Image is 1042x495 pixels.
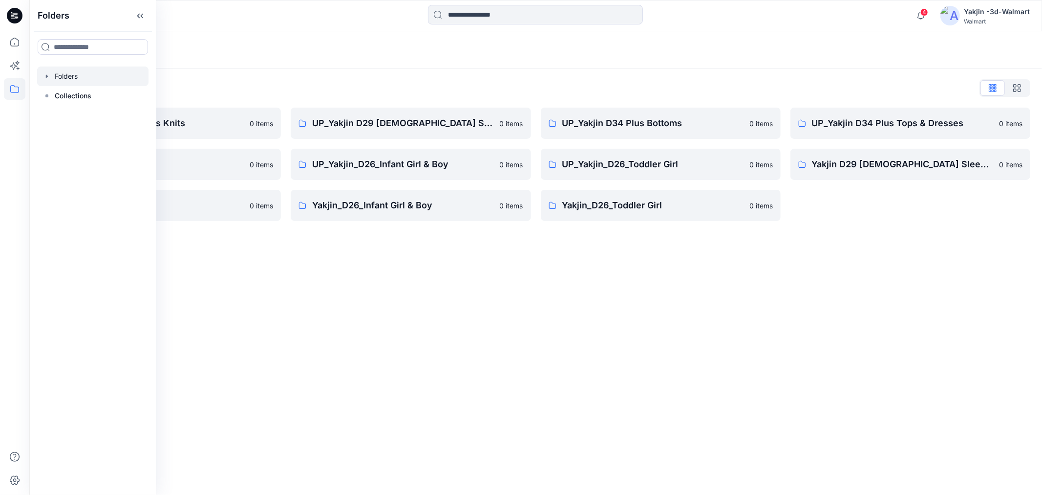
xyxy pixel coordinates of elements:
a: FA Yakjin D34 Womens Knits0 items [41,108,281,139]
a: UP_Yakjin_D26_Toddler Girl0 items [541,149,781,180]
p: 0 items [749,201,773,211]
a: Yakjin_D26_Infant Girl & Boy0 items [291,190,531,221]
p: UP_Yakjin_D26_Toddler Girl [562,157,744,171]
p: UP_Yakjin_D26_Infant Girl & Boy [312,157,493,171]
p: 0 items [749,159,773,170]
p: UP_Yakjin D34 Plus Bottoms [562,116,744,130]
a: UP_Yakjin D34 Plus Bottoms0 items [541,108,781,139]
a: UP_Yakjin_D24_Boys0 items [41,149,281,180]
p: 0 items [999,159,1022,170]
a: UP_Yakjin D29 [DEMOGRAPHIC_DATA] Sleep0 items [291,108,531,139]
a: Yakjin_D24_Boy's0 items [41,190,281,221]
p: 0 items [250,118,273,129]
div: Walmart [964,18,1030,25]
p: 0 items [500,159,523,170]
p: 0 items [250,159,273,170]
a: Yakjin D29 [DEMOGRAPHIC_DATA] Sleepwear0 items [790,149,1030,180]
p: UP_Yakjin D34 Plus Tops & Dresses [812,116,993,130]
a: Yakjin_D26_Toddler Girl0 items [541,190,781,221]
a: UP_Yakjin D34 Plus Tops & Dresses0 items [790,108,1030,139]
p: 0 items [500,201,523,211]
p: Yakjin_D26_Toddler Girl [562,199,744,212]
span: 4 [920,8,928,16]
p: Collections [55,90,91,102]
p: 0 items [500,118,523,129]
p: UP_Yakjin D29 [DEMOGRAPHIC_DATA] Sleep [312,116,493,130]
p: 0 items [999,118,1022,129]
p: Yakjin D29 [DEMOGRAPHIC_DATA] Sleepwear [812,157,993,171]
p: 0 items [749,118,773,129]
p: Yakjin_D26_Infant Girl & Boy [312,199,493,212]
p: 0 items [250,201,273,211]
div: Yakjin -3d-Walmart [964,6,1030,18]
img: avatar [940,6,960,25]
a: UP_Yakjin_D26_Infant Girl & Boy0 items [291,149,531,180]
